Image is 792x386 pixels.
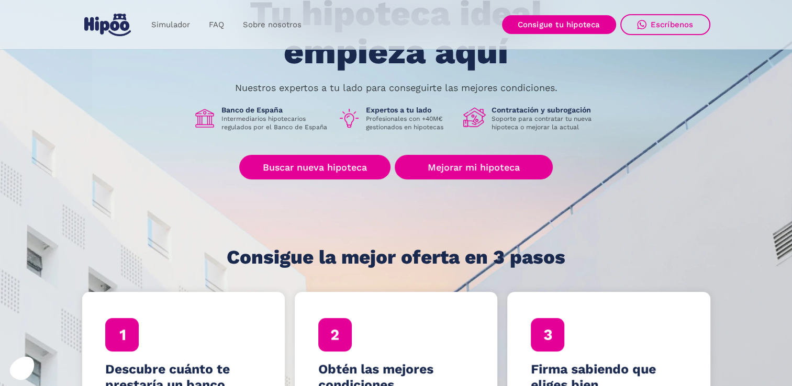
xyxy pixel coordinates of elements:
a: Mejorar mi hipoteca [395,155,552,179]
a: Sobre nosotros [233,15,311,35]
a: Escríbenos [620,14,710,35]
h1: Banco de España [221,105,329,115]
a: home [82,9,133,40]
h1: Contratación y subrogación [492,105,599,115]
h1: Consigue la mejor oferta en 3 pasos [227,247,565,268]
p: Intermediarios hipotecarios regulados por el Banco de España [221,115,329,131]
p: Nuestros expertos a tu lado para conseguirte las mejores condiciones. [235,84,557,92]
div: Escríbenos [651,20,694,29]
a: Consigue tu hipoteca [502,15,616,34]
h1: Expertos a tu lado [366,105,455,115]
a: Simulador [142,15,199,35]
p: Soporte para contratar tu nueva hipoteca o mejorar la actual [492,115,599,131]
a: Buscar nueva hipoteca [239,155,391,179]
a: FAQ [199,15,233,35]
p: Profesionales con +40M€ gestionados en hipotecas [366,115,455,131]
